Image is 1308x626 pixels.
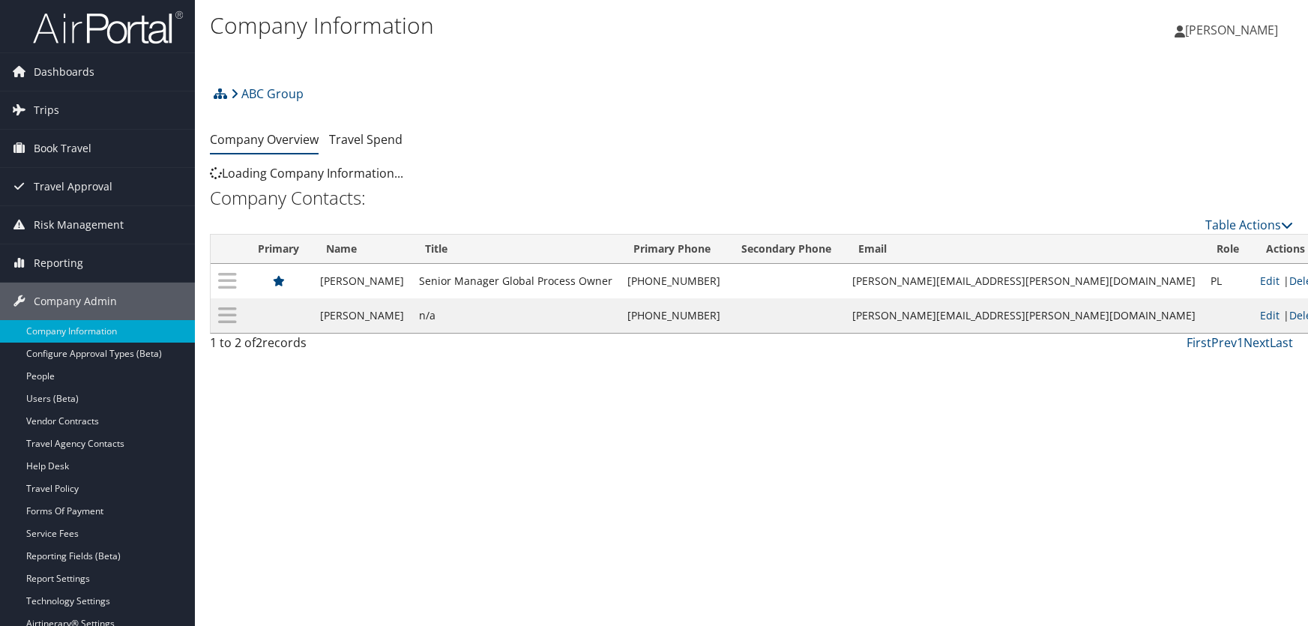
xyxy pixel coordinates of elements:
td: [PERSON_NAME][EMAIL_ADDRESS][PERSON_NAME][DOMAIN_NAME] [845,264,1203,298]
span: Company Admin [34,283,117,320]
td: [PHONE_NUMBER] [620,264,728,298]
td: PL [1203,264,1253,298]
span: Dashboards [34,53,94,91]
a: Prev [1211,334,1237,351]
span: Reporting [34,244,83,282]
span: Travel Approval [34,168,112,205]
span: Trips [34,91,59,129]
a: Travel Spend [329,131,403,148]
h1: Company Information [210,10,932,41]
th: Role [1203,235,1253,264]
th: Primary Phone [620,235,728,264]
td: Senior Manager Global Process Owner [412,264,620,298]
td: [PERSON_NAME] [313,264,412,298]
a: Edit [1260,308,1280,322]
a: 1 [1237,334,1244,351]
th: Primary [244,235,313,264]
span: Book Travel [34,130,91,167]
td: [PHONE_NUMBER] [620,298,728,333]
a: Edit [1260,274,1280,288]
th: Email [845,235,1203,264]
a: Next [1244,334,1270,351]
a: [PERSON_NAME] [1175,7,1293,52]
div: 1 to 2 of records [210,334,464,359]
td: [PERSON_NAME][EMAIL_ADDRESS][PERSON_NAME][DOMAIN_NAME] [845,298,1203,333]
th: Title [412,235,620,264]
span: 2 [256,334,262,351]
h2: Company Contacts: [210,185,1293,211]
td: n/a [412,298,620,333]
span: Loading Company Information... [210,165,403,181]
span: [PERSON_NAME] [1185,22,1278,38]
a: First [1187,334,1211,351]
img: airportal-logo.png [33,10,183,45]
a: Last [1270,334,1293,351]
th: Secondary Phone [728,235,845,264]
span: Risk Management [34,206,124,244]
a: Company Overview [210,131,319,148]
a: Table Actions [1205,217,1293,233]
th: Name [313,235,412,264]
a: ABC Group [231,79,304,109]
td: [PERSON_NAME] [313,298,412,333]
